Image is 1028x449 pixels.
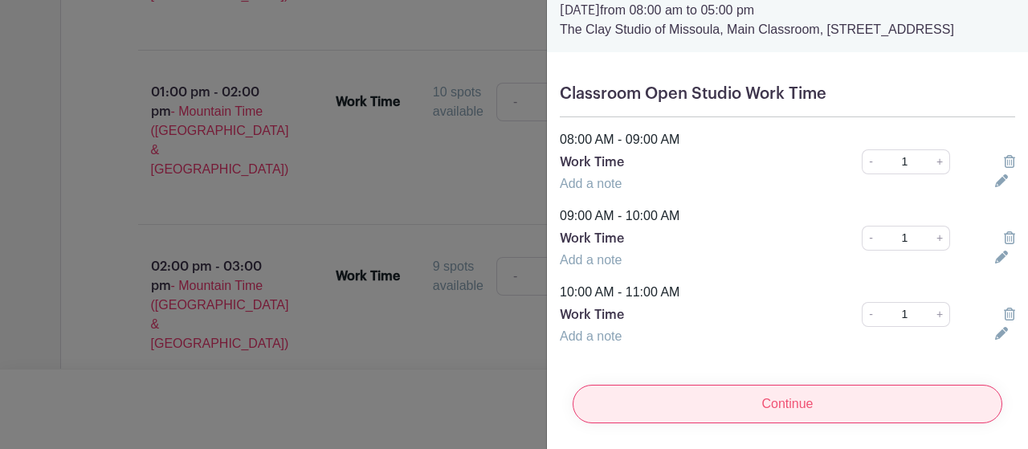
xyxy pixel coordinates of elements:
[560,229,818,248] p: Work Time
[930,302,950,327] a: +
[862,302,879,327] a: -
[560,329,622,343] a: Add a note
[550,130,1025,149] div: 08:00 AM - 09:00 AM
[560,4,600,17] strong: [DATE]
[550,206,1025,226] div: 09:00 AM - 10:00 AM
[560,1,1015,20] p: from 08:00 am to 05:00 pm
[560,84,1015,104] h5: Classroom Open Studio Work Time
[930,149,950,174] a: +
[560,253,622,267] a: Add a note
[550,283,1025,302] div: 10:00 AM - 11:00 AM
[560,153,818,172] p: Work Time
[930,226,950,251] a: +
[862,149,879,174] a: -
[560,305,818,325] p: Work Time
[560,177,622,190] a: Add a note
[560,20,1015,39] p: The Clay Studio of Missoula, Main Classroom, [STREET_ADDRESS]
[573,385,1002,423] input: Continue
[862,226,879,251] a: -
